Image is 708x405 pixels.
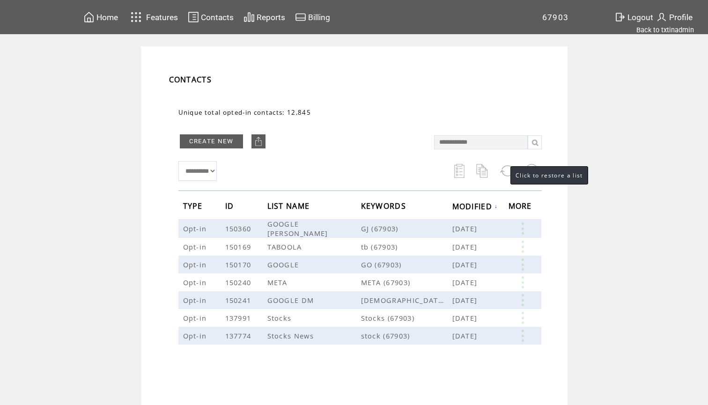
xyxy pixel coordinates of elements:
a: Features [126,8,179,26]
img: profile.svg [656,11,667,23]
span: TYPE [183,199,205,216]
img: creidtcard.svg [295,11,306,23]
span: [DATE] [452,295,480,305]
span: 67903 [542,13,569,22]
span: MODIFIED [452,199,495,216]
span: Opt-in [183,224,209,233]
a: ID [225,203,236,209]
span: stock (67903) [361,331,452,340]
img: home.svg [83,11,95,23]
span: GO (67903) [361,260,452,269]
a: Home [82,10,119,24]
span: 150240 [225,278,254,287]
span: Features [146,13,178,22]
a: TYPE [183,203,205,209]
img: exit.svg [614,11,626,23]
span: TABOOLA [267,242,304,251]
a: Contacts [186,10,235,24]
img: features.svg [128,9,144,25]
span: 150360 [225,224,254,233]
span: Reports [257,13,285,22]
span: 150241 [225,295,254,305]
span: 137774 [225,331,254,340]
a: MODIFIED↓ [452,203,498,209]
span: Stocks (67903) [361,313,452,323]
img: upload.png [254,137,263,146]
span: META (67903) [361,278,452,287]
span: GJ (67903) [361,224,452,233]
span: Opt-in [183,278,209,287]
span: 150169 [225,242,254,251]
span: [DATE] [452,260,480,269]
img: contacts.svg [188,11,199,23]
span: Stocks News [267,331,317,340]
span: 150170 [225,260,254,269]
span: tb (67903) [361,242,452,251]
span: META [267,278,290,287]
a: CREATE NEW [180,134,243,148]
span: [DATE] [452,278,480,287]
span: Stocks [267,313,294,323]
a: Profile [655,10,694,24]
span: Unique total opted-in contacts: 12,845 [178,108,311,117]
span: [DATE] [452,242,480,251]
span: GOOGLE [267,260,302,269]
span: Opt-in [183,313,209,323]
span: ID [225,199,236,216]
span: Profile [669,13,693,22]
img: chart.svg [243,11,255,23]
span: GOOGLE [PERSON_NAME] [267,219,331,238]
span: GODM (67903) [361,295,452,305]
a: Logout [613,10,655,24]
span: KEYWORDS [361,199,409,216]
span: Opt-in [183,260,209,269]
span: Opt-in [183,242,209,251]
span: LIST NAME [267,199,312,216]
a: Billing [294,10,332,24]
span: Logout [627,13,653,22]
span: Opt-in [183,295,209,305]
a: Reports [242,10,287,24]
a: Back to txtinadmin [636,26,694,34]
span: [DATE] [452,331,480,340]
span: Home [96,13,118,22]
a: LIST NAME [267,203,312,209]
span: [DATE] [452,313,480,323]
span: CONTACTS [169,74,212,85]
span: 137991 [225,313,254,323]
a: KEYWORDS [361,203,409,209]
span: Opt-in [183,331,209,340]
span: Billing [308,13,330,22]
span: [DATE] [452,224,480,233]
span: Contacts [201,13,234,22]
span: GOOGLE DM [267,295,317,305]
span: MORE [509,199,534,216]
span: Click to restore a list [516,171,583,179]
